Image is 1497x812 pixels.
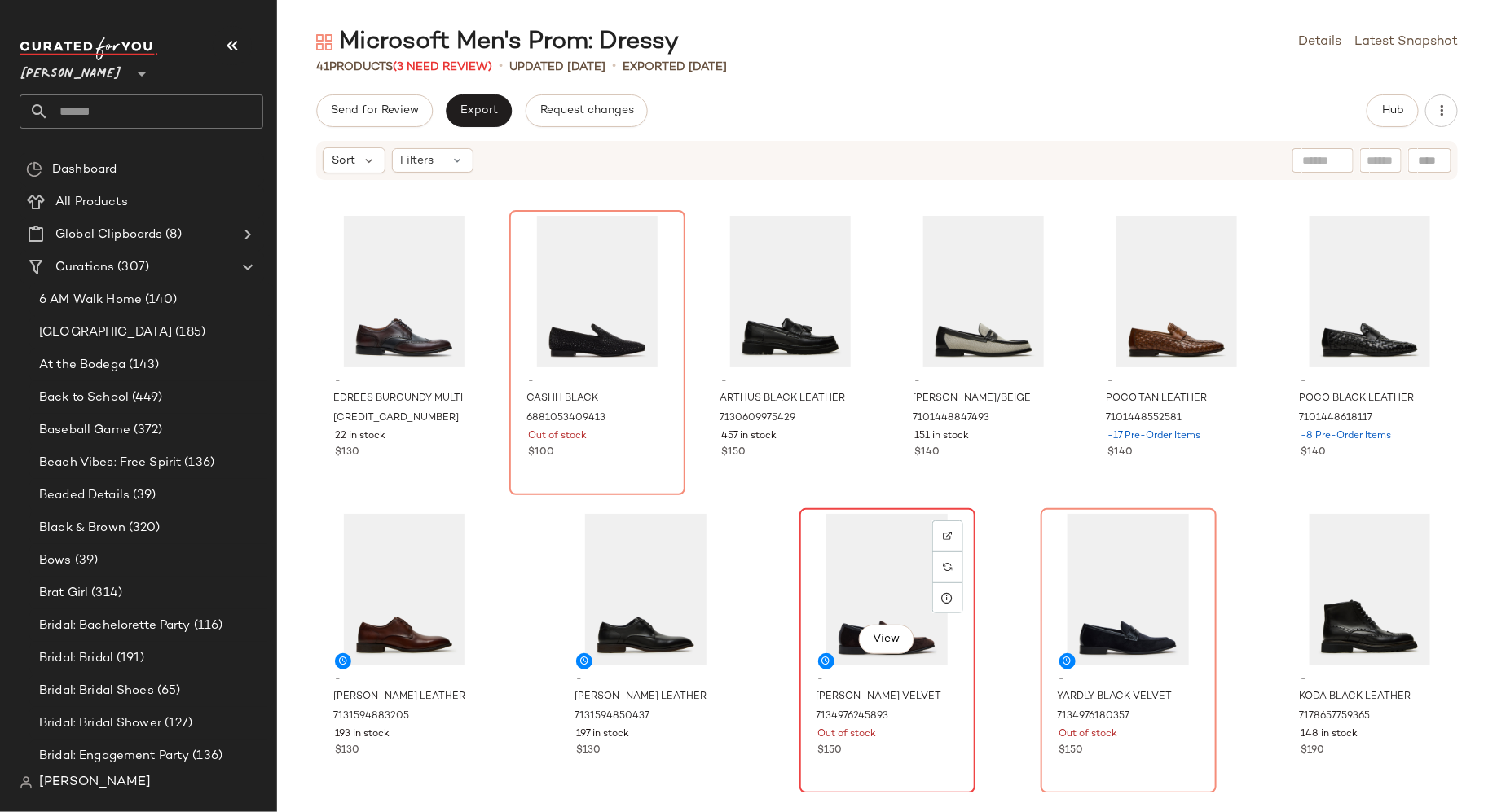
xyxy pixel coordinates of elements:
[26,161,42,178] img: svg%3e
[575,709,649,724] span: 7131594850437
[316,61,329,73] span: 41
[721,446,746,460] span: $150
[1299,411,1372,426] span: 7101448618117
[39,617,191,635] span: Bridal: Bachelorette Party
[142,291,178,309] span: (140)
[509,59,605,76] p: updated [DATE]
[1367,94,1419,127] button: Hub
[1381,104,1404,117] span: Hub
[125,519,161,538] span: (320)
[333,690,465,704] span: [PERSON_NAME] LEATHER
[818,672,957,687] span: -
[333,709,409,724] span: 7131594883205
[130,421,163,440] span: (372)
[1301,429,1391,444] span: -8 Pre-Order Items
[335,672,473,687] span: -
[805,514,970,665] img: STEVEMADDEN_MENS_YARDLY_BROWN-VEL_01.jpg
[1107,429,1200,444] span: -17 Pre-Order Items
[1107,374,1246,388] span: -
[335,744,359,758] span: $130
[720,411,795,426] span: 7130609975429
[818,727,877,742] span: Out of stock
[161,714,193,733] span: (127)
[335,429,385,444] span: 22 in stock
[1288,216,1452,367] img: STEVEMADDEN_MENS_POCO_BLACK-LEATHER_01.jpg
[1301,744,1324,758] span: $190
[1288,514,1452,665] img: STEVEMADDEN_MENS_KODA_BLACK-LEATHER_01_1a1fd95b-0209-45e9-8a97-53b50398a50c.jpg
[52,160,117,179] span: Dashboard
[817,709,889,724] span: 7134976245893
[39,356,125,375] span: At the Bodega
[130,486,156,505] span: (39)
[39,584,88,603] span: Brat Girl
[330,104,419,117] span: Send for Review
[20,776,33,789] img: svg%3e
[39,649,113,668] span: Bridal: Bridal
[55,226,162,244] span: Global Clipboards
[20,37,158,60] img: cfy_white_logo.C9jOOHJF.svg
[55,258,114,277] span: Curations
[189,747,222,766] span: (136)
[114,258,149,277] span: (307)
[39,323,172,342] span: [GEOGRAPHIC_DATA]
[316,59,492,76] div: Products
[563,514,728,665] img: STEVEMADDEN_MENS_LELAND_BLACK-LEATHER_01.jpg
[322,216,487,367] img: STEVEMADDEN_MENS_EDREES_BURGUNDY-MULTI_01.jpg
[39,551,72,570] span: Bows
[528,446,554,460] span: $100
[316,26,679,59] div: Microsoft Men's Prom: Dressy
[333,411,459,426] span: [CREDIT_CARD_NUMBER]
[316,94,433,127] button: Send for Review
[1301,374,1439,388] span: -
[1301,672,1439,687] span: -
[623,59,727,76] p: Exported [DATE]
[125,356,160,375] span: (143)
[1301,446,1326,460] span: $140
[332,152,355,169] span: Sort
[1301,727,1358,742] span: 148 in stock
[499,57,503,77] span: •
[720,392,845,406] span: ARTHUS BLACK LEATHER
[576,727,629,742] span: 197 in stock
[20,55,122,85] span: [PERSON_NAME]
[1059,744,1084,758] span: $150
[88,584,122,603] span: (314)
[39,388,129,407] span: Back to School
[55,193,128,212] span: All Products
[335,374,473,388] span: -
[576,672,715,687] span: -
[335,446,359,460] span: $130
[708,216,873,367] img: STEVEMADDEN_MENS_ARTHUS_BLACK-LEATHER_01.jpg
[913,392,1031,406] span: [PERSON_NAME]/BEIGE
[528,429,587,444] span: Out of stock
[528,374,667,388] span: -
[1107,446,1133,460] span: $140
[191,617,223,635] span: (116)
[39,421,130,440] span: Baseball Game
[901,216,1066,367] img: STEVEMADDEN_MENS_CULLEN_BLACK-BEIGE_01.jpg
[1106,411,1182,426] span: 7101448552581
[39,773,151,792] span: [PERSON_NAME]
[818,744,843,758] span: $150
[914,429,969,444] span: 151 in stock
[526,392,598,406] span: CASHH BLACK
[721,374,860,388] span: -
[154,682,181,700] span: (65)
[1058,690,1173,704] span: YARDLY BLACK VELVET
[322,514,487,665] img: STEVEMADDEN_MENS_LELAND_TAN-LEATHER_01.jpg
[575,690,707,704] span: [PERSON_NAME] LEATHER
[721,429,777,444] span: 457 in stock
[446,94,512,127] button: Export
[576,744,601,758] span: $130
[943,531,953,541] img: svg%3e
[1058,709,1130,724] span: 7134976180357
[129,388,163,407] span: (449)
[39,682,154,700] span: Bridal: Bridal Shoes
[526,411,605,426] span: 6881053409413
[393,61,492,73] span: (3 Need Review)
[172,323,205,342] span: (185)
[39,454,181,472] span: Beach Vibes: Free Spirit
[873,633,900,646] span: View
[914,446,940,460] span: $140
[1059,727,1118,742] span: Out of stock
